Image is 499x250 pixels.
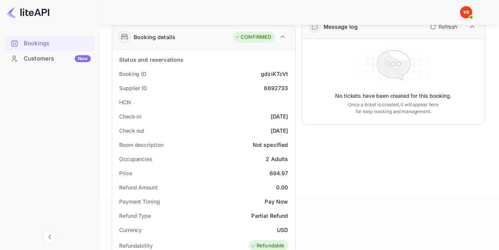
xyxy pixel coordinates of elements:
div: Refundable [251,242,285,250]
p: Refresh [438,23,457,31]
div: Refundability [119,242,153,250]
div: Check-in [119,112,141,120]
div: Bookings [24,39,91,48]
div: 8692733 [264,84,288,92]
div: Status and reservations [119,56,183,64]
p: Once a ticket is created, it will appear here for easy tracking and management. [345,101,442,115]
div: Pay Now [265,197,288,206]
button: Collapse navigation [43,230,57,244]
div: HCN [119,98,131,106]
div: [DATE] [271,112,288,120]
div: Bookings [5,36,95,51]
div: Message log [324,23,358,31]
a: Bookings [5,36,95,50]
div: Booking ID [119,70,146,78]
div: Occupancies [119,155,152,163]
div: Partial Refund [251,212,288,220]
div: Room description [119,141,163,149]
div: CustomersNew [5,51,95,66]
div: New [75,55,91,62]
div: Price [119,169,132,177]
div: Payment Timing [119,197,160,206]
div: gdziKTcVt [261,70,288,78]
div: Currency [119,226,142,234]
div: USD [277,226,288,234]
p: No tickets have been created for this booking. [335,92,452,100]
div: 2 Adults [266,155,288,163]
img: Yandex Support [460,6,472,18]
div: Supplier ID [119,84,147,92]
div: Booking details [134,33,175,41]
button: Refresh [425,21,460,33]
div: [DATE] [271,127,288,135]
div: 694.97 [270,169,288,177]
img: LiteAPI logo [6,6,49,18]
div: Customers [24,54,91,63]
div: 0.00 [276,183,288,191]
div: Refund Amount [119,183,158,191]
div: Check out [119,127,144,135]
div: Refund Type [119,212,151,220]
a: CustomersNew [5,51,95,66]
div: CONFIRMED [235,33,271,41]
div: Not specified [253,141,288,149]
